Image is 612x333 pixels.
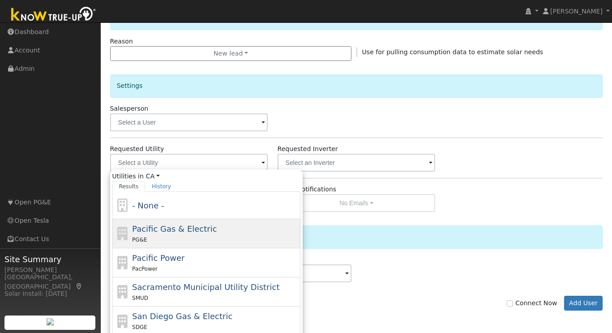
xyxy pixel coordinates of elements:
span: SDGE [132,324,147,330]
span: Site Summary [4,253,96,265]
div: [GEOGRAPHIC_DATA], [GEOGRAPHIC_DATA] [4,272,96,291]
input: Connect Now [507,300,513,307]
span: - None - [132,201,164,210]
span: San Diego Gas & Electric [132,311,232,321]
div: Settings [110,74,603,97]
span: [PERSON_NAME] [550,8,603,15]
img: retrieve [47,318,54,325]
span: Pacific Gas & Electric [132,224,217,234]
input: Select an Inverter [278,154,436,172]
div: Solar Install: [DATE] [4,289,96,298]
span: PacPower [132,266,158,272]
label: Requested Utility [110,144,164,154]
div: Actions [110,225,603,248]
div: [PERSON_NAME] [4,265,96,275]
span: Use for pulling consumption data to estimate solar needs [362,48,544,56]
img: Know True-Up [7,5,101,25]
span: Pacific Power [132,253,184,263]
a: Map [75,283,83,290]
label: Requested Inverter [278,144,338,154]
span: PG&E [132,237,147,243]
button: Add User [564,296,603,311]
a: CA [146,172,160,181]
label: Salesperson [110,104,149,113]
span: SMUD [132,295,148,301]
button: New lead [110,46,352,61]
a: Results [112,181,146,192]
label: Connect Now [507,298,557,308]
label: Reason [110,37,133,46]
span: Utilities in [112,172,300,181]
input: Select a User [110,113,268,131]
span: Sacramento Municipal Utility District [132,282,279,292]
a: History [145,181,178,192]
label: Email Notifications [278,185,337,194]
input: Select a Utility [110,154,268,172]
